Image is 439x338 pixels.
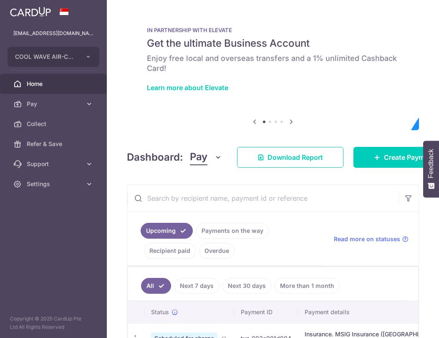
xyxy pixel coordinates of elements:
span: Create Payment [384,152,435,162]
a: All [141,278,171,294]
button: COOL WAVE AIR-CONDITIONER AND ELECTRICAL TRADING [8,47,99,67]
span: Read more on statuses [334,235,400,243]
span: Pay [190,149,207,165]
a: Download Report [237,147,343,168]
img: CardUp [10,7,51,17]
span: Feedback [427,149,435,178]
a: Read more on statuses [334,235,409,243]
span: Status [151,308,169,316]
img: Renovation banner [127,13,419,130]
p: [EMAIL_ADDRESS][DOMAIN_NAME] [13,29,93,38]
button: Feedback - Show survey [423,141,439,197]
span: Download Report [267,152,323,162]
button: Pay [190,149,222,165]
p: IN PARTNERSHIP WITH ELEVATE [147,27,399,33]
a: Recipient paid [144,243,196,259]
a: Overdue [199,243,235,259]
a: Next 30 days [222,278,271,294]
h4: Dashboard: [127,150,183,165]
th: Payment ID [234,301,298,323]
span: Pay [27,100,82,108]
span: Settings [27,180,82,188]
span: Collect [27,120,82,128]
a: Payments on the way [196,223,269,239]
span: Refer & Save [27,140,82,148]
a: Next 7 days [174,278,219,294]
a: Learn more about Elevate [147,83,228,92]
h6: Enjoy free local and overseas transfers and a 1% unlimited Cashback Card! [147,53,399,73]
span: COOL WAVE AIR-CONDITIONER AND ELECTRICAL TRADING [15,53,77,61]
a: More than 1 month [275,278,340,294]
span: Home [27,80,82,88]
span: Support [27,160,82,168]
input: Search by recipient name, payment id or reference [127,185,399,212]
h5: Get the ultimate Business Account [147,37,399,50]
a: Upcoming [141,223,193,239]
